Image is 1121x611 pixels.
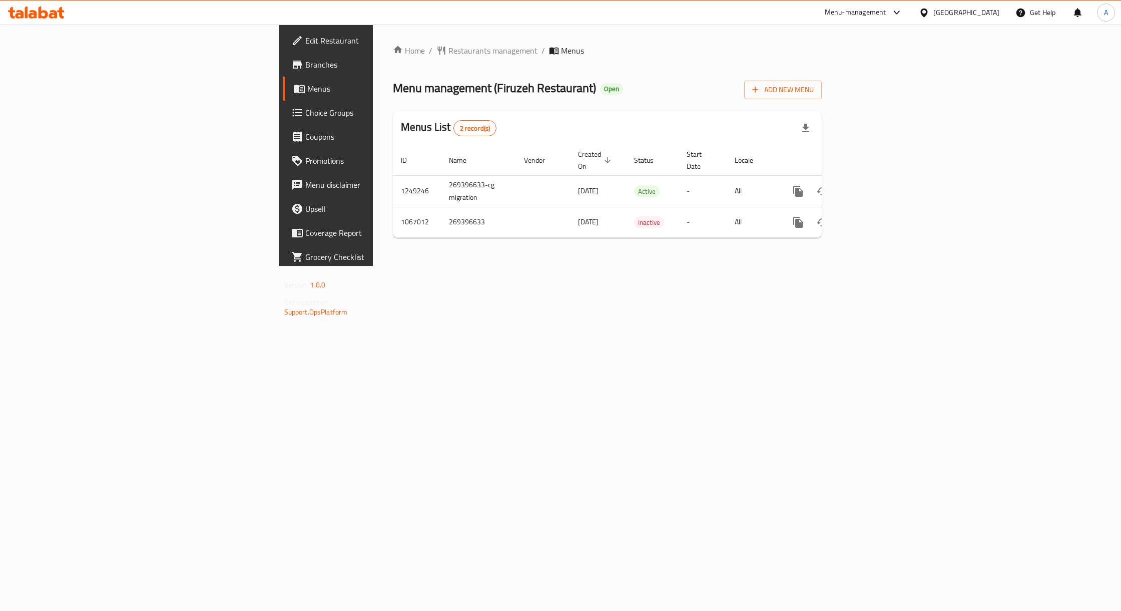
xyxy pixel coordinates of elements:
[305,203,458,215] span: Upsell
[825,7,886,19] div: Menu-management
[786,179,810,203] button: more
[283,149,466,173] a: Promotions
[305,155,458,167] span: Promotions
[524,154,558,166] span: Vendor
[794,116,818,140] div: Export file
[441,175,516,207] td: 269396633-cg migration
[810,179,834,203] button: Change Status
[454,124,496,133] span: 2 record(s)
[284,305,348,319] a: Support.OpsPlatform
[727,207,778,237] td: All
[305,107,458,119] span: Choice Groups
[744,81,822,99] button: Add New Menu
[634,217,664,228] span: Inactive
[393,45,822,57] nav: breadcrumb
[679,207,727,237] td: -
[778,145,890,176] th: Actions
[600,83,623,95] div: Open
[786,210,810,234] button: more
[283,53,466,77] a: Branches
[634,185,660,197] div: Active
[453,120,497,136] div: Total records count
[449,154,479,166] span: Name
[448,45,537,57] span: Restaurants management
[810,210,834,234] button: Change Status
[305,131,458,143] span: Coupons
[1104,7,1108,18] span: A
[305,179,458,191] span: Menu disclaimer
[284,278,309,291] span: Version:
[393,145,890,238] table: enhanced table
[283,173,466,197] a: Menu disclaimer
[284,295,330,309] span: Get support on:
[727,175,778,207] td: All
[283,29,466,53] a: Edit Restaurant
[687,148,715,172] span: Start Date
[541,45,545,57] li: /
[752,84,814,96] span: Add New Menu
[393,77,596,99] span: Menu management ( Firuzeh Restaurant )
[634,216,664,228] div: Inactive
[634,154,667,166] span: Status
[305,227,458,239] span: Coverage Report
[578,184,599,197] span: [DATE]
[283,77,466,101] a: Menus
[436,45,537,57] a: Restaurants management
[933,7,999,18] div: [GEOGRAPHIC_DATA]
[578,215,599,228] span: [DATE]
[578,148,614,172] span: Created On
[305,59,458,71] span: Branches
[283,125,466,149] a: Coupons
[283,197,466,221] a: Upsell
[441,207,516,237] td: 269396633
[305,35,458,47] span: Edit Restaurant
[600,85,623,93] span: Open
[283,221,466,245] a: Coverage Report
[310,278,326,291] span: 1.0.0
[401,154,420,166] span: ID
[679,175,727,207] td: -
[401,120,496,136] h2: Menus List
[305,251,458,263] span: Grocery Checklist
[634,186,660,197] span: Active
[283,101,466,125] a: Choice Groups
[561,45,584,57] span: Menus
[735,154,766,166] span: Locale
[307,83,458,95] span: Menus
[283,245,466,269] a: Grocery Checklist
